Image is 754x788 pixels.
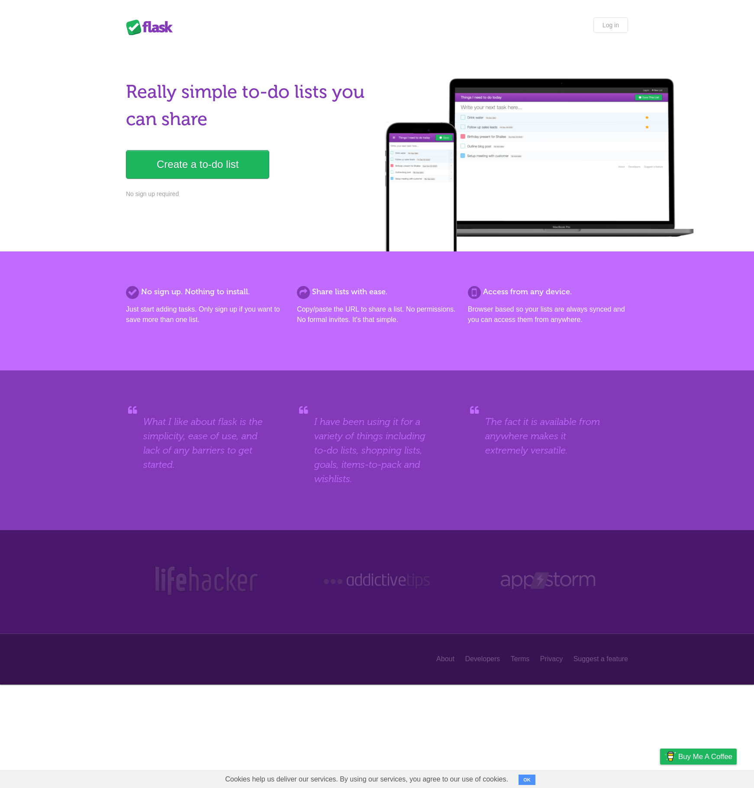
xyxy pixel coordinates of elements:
a: Suggest a feature [574,651,628,667]
span: Buy me a coffee [678,749,732,764]
a: Privacy [540,651,563,667]
a: Buy me a coffee [660,749,737,765]
button: OK [519,775,535,785]
blockquote: What I like about flask is the simplicity, ease of use, and lack of any barriers to get started. [143,415,269,472]
span: Cookies help us deliver our services. By using our services, you agree to our use of cookies. [216,771,517,788]
p: Copy/paste the URL to share a list. No permissions. No formal invites. It's that simple. [297,304,457,325]
p: Just start adding tasks. Only sign up if you want to save more than one list. [126,304,286,325]
img: Lifehacker [153,565,259,597]
img: Buy me a coffee [664,749,676,764]
p: No sign up required [126,190,372,199]
h2: Share lists with ease. [297,286,457,298]
blockquote: I have been using it for a variety of things including to-do lists, shopping lists, goals, items-... [314,415,440,486]
p: Browser based so your lists are always synced and you can access them from anywhere. [468,304,628,325]
h1: Really simple to-do lists you can share [126,78,372,133]
h2: Access from any device. [468,286,628,298]
a: Terms [511,651,530,667]
blockquote: The fact it is available from anywhere makes it extremely versatile. [485,415,611,457]
img: Web Appstorm [501,565,595,597]
h2: No sign up. Nothing to install. [126,286,286,298]
img: Addictive Tips [322,565,432,597]
a: Log in [593,17,628,33]
a: Create a to-do list [126,150,269,179]
div: Flask Lists [126,19,178,35]
a: Developers [465,651,500,667]
a: About [436,651,454,667]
